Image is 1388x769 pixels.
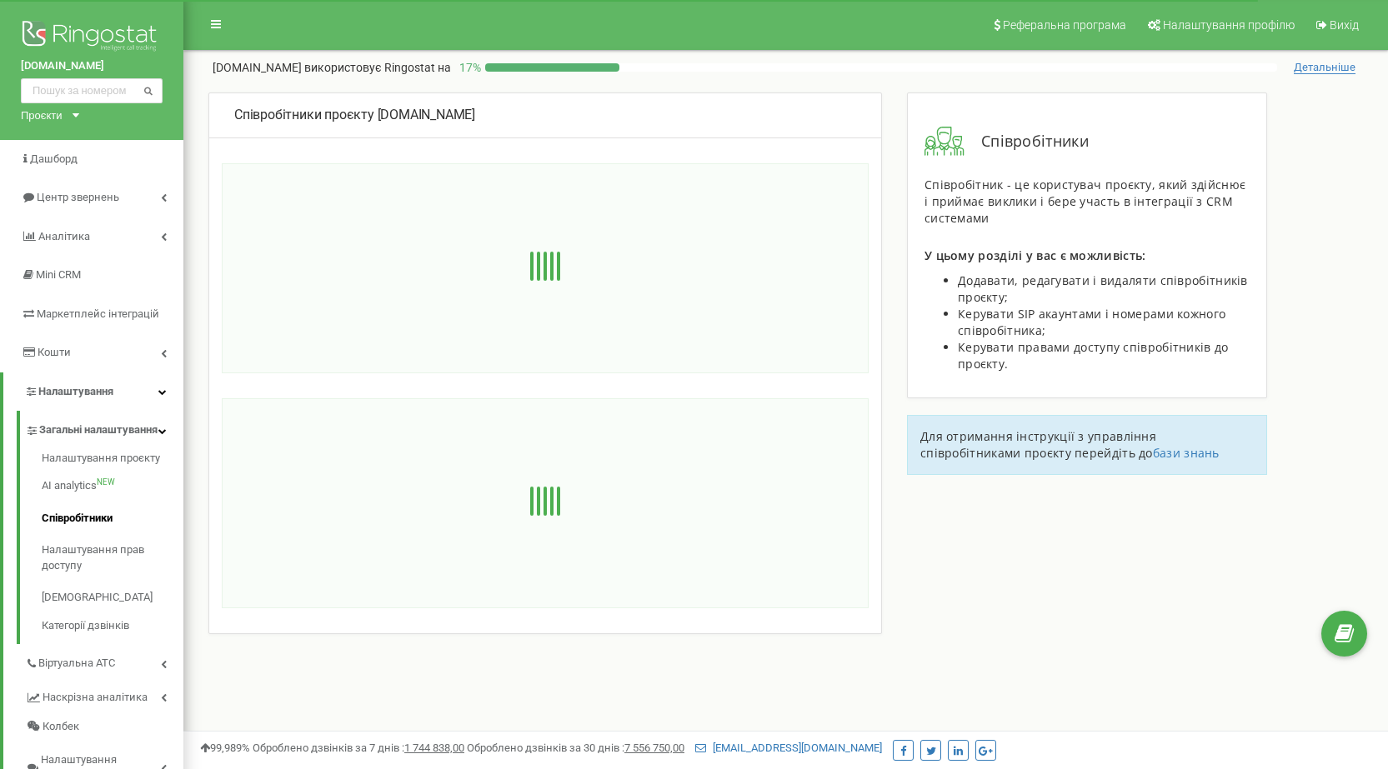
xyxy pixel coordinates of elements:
a: Налаштування проєкту [42,451,183,471]
span: Загальні налаштування [39,422,158,438]
a: Віртуальна АТС [25,644,183,678]
u: 7 556 750,00 [624,742,684,754]
span: Керувати SIP акаунтами і номерами кожного співробітника; [958,306,1225,338]
span: Налаштування профілю [1163,18,1295,32]
span: Аналiтика [38,230,90,242]
span: Mini CRM [36,268,81,281]
span: Оброблено дзвінків за 30 днів : [467,742,684,754]
span: Для отримання інструкції з управління співробітниками проєкту перейдіть до [920,428,1156,461]
p: 17 % [451,59,485,76]
span: У цьому розділі у вас є можливість: [924,247,1146,263]
span: Кошти [38,346,71,358]
span: Оброблено дзвінків за 7 днів : [253,742,464,754]
span: Налаштування [38,385,113,397]
span: Керувати правами доступу співробітників до проєкту. [958,339,1229,372]
a: бази знань [1153,445,1220,461]
span: Детальніше [1294,61,1355,74]
span: Наскрізна аналітика [43,690,148,706]
a: [DOMAIN_NAME] [21,58,163,74]
span: використовує Ringostat на [304,61,451,74]
a: [EMAIL_ADDRESS][DOMAIN_NAME] [695,742,882,754]
span: 99,989% [200,742,250,754]
span: Співробітники проєкту [234,107,374,122]
img: Ringostat logo [21,17,163,58]
a: Колбек [25,712,183,742]
a: Співробітники [42,502,183,535]
span: Додавати, редагувати і видаляти співробітників проєкту; [958,272,1248,305]
span: Співробітники [965,131,1089,152]
div: Проєкти [21,107,63,123]
input: Пошук за номером [21,78,163,103]
a: Налаштування прав доступу [42,534,183,582]
a: AI analyticsNEW [42,470,183,502]
a: [DEMOGRAPHIC_DATA] [42,582,183,614]
span: Співробітник - це користувач проєкту, який здійснює і приймає виклики і бере участь в інтеграції ... [924,177,1245,226]
span: Реферальна програма [1003,18,1126,32]
div: [DOMAIN_NAME] [234,106,856,125]
span: Центр звернень [37,191,119,203]
span: Колбек [43,719,79,735]
a: Налаштування [3,372,183,412]
u: 1 744 838,00 [404,742,464,754]
a: Загальні налаштування [25,411,183,445]
span: Дашборд [30,152,78,165]
span: Маркетплейс інтеграцій [37,307,159,320]
a: Категорії дзвінків [42,614,183,634]
span: Вихід [1330,18,1359,32]
p: [DOMAIN_NAME] [213,59,451,76]
a: Наскрізна аналітика [25,678,183,712]
span: Віртуальна АТС [38,656,115,672]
